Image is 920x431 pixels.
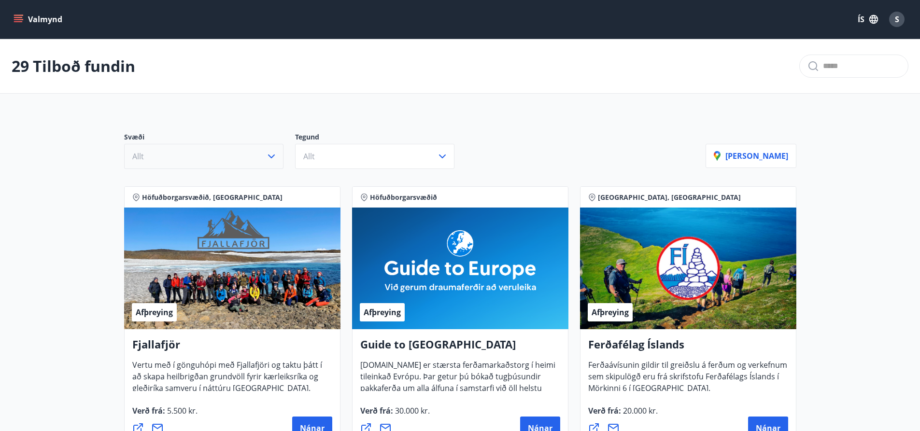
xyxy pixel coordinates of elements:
p: Tegund [295,132,466,144]
p: Svæði [124,132,295,144]
span: Vertu með í gönguhópi með Fjallafjöri og taktu þátt í að skapa heilbrigðan grundvöll fyrir kærlei... [132,360,322,401]
button: [PERSON_NAME] [706,144,796,168]
span: Höfuðborgarsvæðið, [GEOGRAPHIC_DATA] [142,193,283,202]
button: Allt [124,144,283,169]
span: Verð frá : [588,405,658,424]
span: Allt [303,151,315,162]
span: Höfuðborgarsvæðið [370,193,437,202]
span: 20.000 kr. [621,405,658,416]
span: 30.000 kr. [393,405,430,416]
p: 29 Tilboð fundin [12,56,135,77]
h4: Guide to [GEOGRAPHIC_DATA] [360,337,560,359]
span: Afþreying [136,307,173,318]
button: menu [12,11,66,28]
span: Verð frá : [132,405,198,424]
span: 5.500 kr. [165,405,198,416]
h4: Fjallafjör [132,337,332,359]
p: [PERSON_NAME] [714,151,788,161]
button: ÍS [852,11,883,28]
button: Allt [295,144,454,169]
button: S [885,8,908,31]
span: S [895,14,899,25]
h4: Ferðafélag Íslands [588,337,788,359]
span: [GEOGRAPHIC_DATA], [GEOGRAPHIC_DATA] [598,193,741,202]
span: Ferðaávísunin gildir til greiðslu á ferðum og verkefnum sem skipulögð eru frá skrifstofu Ferðafél... [588,360,787,401]
span: Afþreying [592,307,629,318]
span: Afþreying [364,307,401,318]
span: Allt [132,151,144,162]
span: Verð frá : [360,405,430,424]
span: [DOMAIN_NAME] er stærsta ferðamarkaðstorg í heimi tileinkað Evrópu. Þar getur þú bókað tugþúsundi... [360,360,555,424]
